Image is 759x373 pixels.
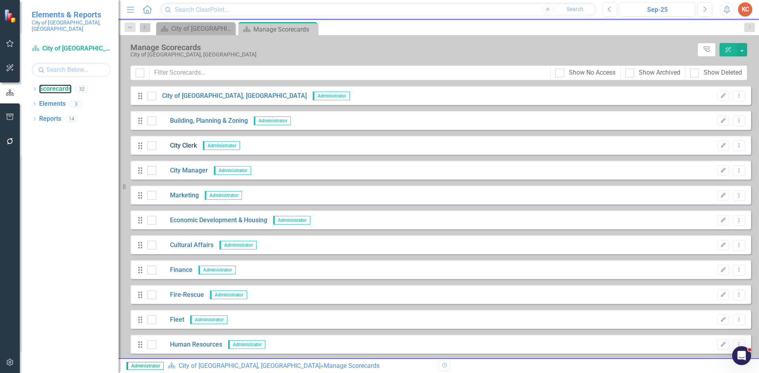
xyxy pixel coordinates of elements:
div: Sep-25 [622,5,693,15]
span: Administrator [214,166,251,175]
a: Reports [39,114,61,124]
div: 32 [76,86,88,92]
span: Administrator [126,362,164,370]
input: Search ClearPoint... [160,3,597,17]
span: Administrator [228,340,265,349]
span: Administrator [210,291,247,299]
a: Cultural Affairs [156,241,213,250]
a: City of [GEOGRAPHIC_DATA] [158,24,233,34]
a: City Manager [156,166,208,175]
a: Finance [156,266,193,275]
a: Scorecards [39,84,72,94]
a: Economic Development & Housing [156,216,267,225]
input: Filter Scorecards... [149,66,551,80]
a: City of [GEOGRAPHIC_DATA], [GEOGRAPHIC_DATA] [32,44,111,53]
a: City of [GEOGRAPHIC_DATA], [GEOGRAPHIC_DATA] [179,362,321,369]
input: Search Below... [32,63,111,77]
span: Administrator [190,315,227,324]
button: Sep-25 [619,2,695,17]
button: Search [555,4,595,15]
a: City Clerk [156,141,197,150]
span: Search [566,6,583,12]
div: Manage Scorecards [130,43,694,52]
iframe: Intercom live chat [732,346,751,365]
small: City of [GEOGRAPHIC_DATA], [GEOGRAPHIC_DATA] [32,19,111,32]
div: Show Archived [639,68,680,77]
span: Administrator [254,116,291,125]
div: City of [GEOGRAPHIC_DATA] [171,24,233,34]
span: Administrator [219,241,257,249]
div: City of [GEOGRAPHIC_DATA], [GEOGRAPHIC_DATA] [130,52,694,58]
a: Marketing [156,191,199,200]
div: 3 [70,101,82,107]
a: Elements [39,99,66,109]
div: Show No Access [569,68,616,77]
a: Fleet [156,315,184,324]
a: City of [GEOGRAPHIC_DATA], [GEOGRAPHIC_DATA] [156,92,307,101]
div: Manage Scorecards [253,24,315,34]
span: Administrator [313,92,350,100]
div: » Manage Scorecards [168,362,433,371]
button: KC [738,2,752,17]
a: Fire-Rescue [156,291,204,300]
span: Administrator [273,216,310,225]
a: Human Resources [156,340,222,349]
span: Administrator [203,141,240,150]
div: Show Deleted [704,68,742,77]
span: Administrator [198,266,236,274]
a: Building, Planning & Zoning [156,116,248,126]
img: ClearPoint Strategy [4,9,18,22]
span: Elements & Reports [32,10,111,19]
div: 14 [65,116,78,122]
span: Administrator [205,191,242,200]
